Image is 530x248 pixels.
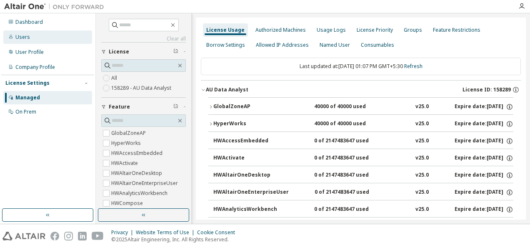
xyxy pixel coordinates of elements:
[101,43,186,61] button: License
[136,229,197,236] div: Website Terms of Use
[111,158,140,168] label: HWActivate
[109,48,129,55] span: License
[213,206,288,213] div: HWAnalyticsWorkbench
[455,172,513,179] div: Expire date: [DATE]
[208,115,513,133] button: HyperWorks40000 of 40000 usedv25.0Expire date:[DATE]
[173,104,178,110] span: Clear filter
[462,86,511,93] span: License ID: 158289
[15,64,55,71] div: Company Profile
[173,48,178,55] span: Clear filter
[213,137,288,145] div: HWAccessEmbedded
[201,58,521,75] div: Last updated at: [DATE] 01:07 PM GMT+5:30
[320,42,350,48] div: Named User
[213,172,288,179] div: HWAltairOneDesktop
[415,120,429,128] div: v25.0
[415,172,429,179] div: v25.0
[415,103,429,111] div: v25.0
[213,183,513,202] button: HWAltairOneEnterpriseUser0 of 2147483647 usedv25.0Expire date:[DATE]
[213,166,513,185] button: HWAltairOneDesktop0 of 2147483647 usedv25.0Expire date:[DATE]
[101,35,186,42] a: Clear all
[206,42,245,48] div: Borrow Settings
[111,168,164,178] label: HWAltairOneDesktop
[314,154,389,162] div: 0 of 2147483647 used
[455,189,513,196] div: Expire date: [DATE]
[213,103,288,111] div: GlobalZoneAP
[357,27,393,33] div: License Priority
[256,42,309,48] div: Allowed IP Addresses
[197,229,240,236] div: Cookie Consent
[404,27,422,33] div: Groups
[111,138,142,148] label: HyperWorks
[415,206,429,213] div: v25.0
[404,63,422,70] a: Refresh
[314,103,389,111] div: 40000 of 40000 used
[455,137,513,145] div: Expire date: [DATE]
[361,42,394,48] div: Consumables
[415,154,429,162] div: v25.0
[317,27,346,33] div: Usage Logs
[5,80,50,86] div: License Settings
[213,132,513,150] button: HWAccessEmbedded0 of 2147483647 usedv25.0Expire date:[DATE]
[2,232,45,240] img: altair_logo.svg
[109,104,130,110] span: Feature
[4,3,108,11] img: Altair One
[15,49,44,56] div: User Profile
[455,103,513,111] div: Expire date: [DATE]
[111,198,145,208] label: HWCompose
[15,19,43,25] div: Dashboard
[433,27,480,33] div: Feature Restrictions
[111,148,164,158] label: HWAccessEmbedded
[111,128,147,138] label: GlobalZoneAP
[50,232,59,240] img: facebook.svg
[208,98,513,116] button: GlobalZoneAP40000 of 40000 usedv25.0Expire date:[DATE]
[111,73,119,83] label: All
[206,86,248,93] div: AU Data Analyst
[111,83,173,93] label: 158289 - AU Data Analyst
[255,27,306,33] div: Authorized Machines
[213,200,513,219] button: HWAnalyticsWorkbench0 of 2147483647 usedv25.0Expire date:[DATE]
[15,34,30,40] div: Users
[213,189,289,196] div: HWAltairOneEnterpriseUser
[455,206,513,213] div: Expire date: [DATE]
[101,98,186,116] button: Feature
[213,120,288,128] div: HyperWorks
[78,232,87,240] img: linkedin.svg
[415,189,429,196] div: v25.0
[315,189,390,196] div: 0 of 2147483647 used
[213,218,513,236] button: HWCompose0 of 2147483647 usedv25.0Expire date:[DATE]
[15,94,40,101] div: Managed
[111,236,240,243] p: © 2025 Altair Engineering, Inc. All Rights Reserved.
[64,232,73,240] img: instagram.svg
[213,154,288,162] div: HWActivate
[314,172,389,179] div: 0 of 2147483647 used
[415,137,429,145] div: v25.0
[111,229,136,236] div: Privacy
[92,232,104,240] img: youtube.svg
[213,149,513,167] button: HWActivate0 of 2147483647 usedv25.0Expire date:[DATE]
[111,188,169,198] label: HWAnalyticsWorkbench
[15,109,36,115] div: On Prem
[314,206,389,213] div: 0 of 2147483647 used
[201,81,521,99] button: AU Data AnalystLicense ID: 158289
[455,154,513,162] div: Expire date: [DATE]
[314,120,389,128] div: 40000 of 40000 used
[111,178,180,188] label: HWAltairOneEnterpriseUser
[455,120,513,128] div: Expire date: [DATE]
[206,27,245,33] div: License Usage
[314,137,389,145] div: 0 of 2147483647 used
